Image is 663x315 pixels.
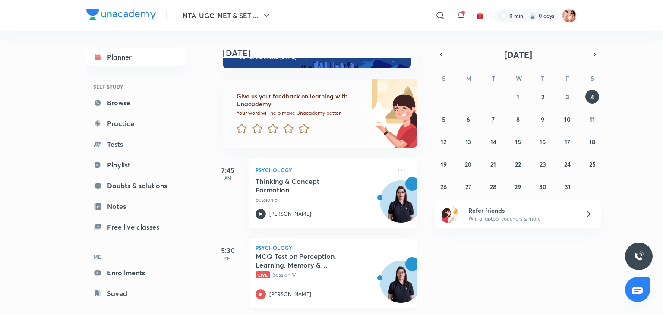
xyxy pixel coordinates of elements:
[566,93,569,101] abbr: October 3, 2025
[589,138,595,146] abbr: October 18, 2025
[211,245,245,255] h5: 5:30
[536,112,549,126] button: October 9, 2025
[86,264,186,281] a: Enrollments
[486,157,500,171] button: October 21, 2025
[511,90,525,104] button: October 1, 2025
[590,74,594,82] abbr: Saturday
[634,251,644,261] img: ttu
[256,165,391,175] p: Psychology
[256,177,363,194] h5: Thinking & Concept Formation
[86,177,186,194] a: Doubts & solutions
[515,138,521,146] abbr: October 15, 2025
[437,180,451,193] button: October 26, 2025
[511,180,525,193] button: October 29, 2025
[486,135,500,148] button: October 14, 2025
[515,183,521,191] abbr: October 29, 2025
[223,48,426,58] h4: [DATE]
[442,74,445,82] abbr: Sunday
[541,74,544,82] abbr: Thursday
[237,92,363,108] h6: Give us your feedback on learning with Unacademy
[536,157,549,171] button: October 23, 2025
[86,9,156,22] a: Company Logo
[437,112,451,126] button: October 5, 2025
[566,74,569,82] abbr: Friday
[540,138,546,146] abbr: October 16, 2025
[564,115,571,123] abbr: October 10, 2025
[86,135,186,153] a: Tests
[237,110,363,117] p: Your word will help make Unacademy better
[440,183,447,191] abbr: October 26, 2025
[528,11,537,20] img: streak
[86,79,186,94] h6: SELF STUDY
[486,180,500,193] button: October 28, 2025
[380,185,422,227] img: Avatar
[562,8,577,23] img: Rashi Gupta
[256,196,391,204] p: Session 8
[511,157,525,171] button: October 22, 2025
[441,160,447,168] abbr: October 19, 2025
[536,180,549,193] button: October 30, 2025
[540,160,546,168] abbr: October 23, 2025
[585,135,599,148] button: October 18, 2025
[447,48,589,60] button: [DATE]
[461,180,475,193] button: October 27, 2025
[461,157,475,171] button: October 20, 2025
[437,135,451,148] button: October 12, 2025
[511,112,525,126] button: October 8, 2025
[589,160,596,168] abbr: October 25, 2025
[380,265,422,307] img: Avatar
[86,218,186,236] a: Free live classes
[86,94,186,111] a: Browse
[565,138,570,146] abbr: October 17, 2025
[515,160,521,168] abbr: October 22, 2025
[585,112,599,126] button: October 11, 2025
[565,183,571,191] abbr: October 31, 2025
[86,9,156,20] img: Company Logo
[590,115,595,123] abbr: October 11, 2025
[86,48,186,66] a: Planner
[561,135,575,148] button: October 17, 2025
[561,112,575,126] button: October 10, 2025
[269,210,311,218] p: [PERSON_NAME]
[177,7,277,24] button: NTA-UGC-NET & SET ...
[490,183,496,191] abbr: October 28, 2025
[269,290,311,298] p: [PERSON_NAME]
[585,157,599,171] button: October 25, 2025
[468,206,575,215] h6: Refer friends
[561,90,575,104] button: October 3, 2025
[486,112,500,126] button: October 7, 2025
[465,160,472,168] abbr: October 20, 2025
[211,165,245,175] h5: 7:45
[516,74,522,82] abbr: Wednesday
[504,49,532,60] span: [DATE]
[539,183,546,191] abbr: October 30, 2025
[516,115,520,123] abbr: October 8, 2025
[441,138,446,146] abbr: October 12, 2025
[442,205,459,223] img: referral
[86,156,186,173] a: Playlist
[336,79,417,148] img: feedback_image
[511,135,525,148] button: October 15, 2025
[468,215,575,223] p: Win a laptop, vouchers & more
[466,74,471,82] abbr: Monday
[476,12,484,19] img: avatar
[561,157,575,171] button: October 24, 2025
[86,249,186,264] h6: ME
[492,74,495,82] abbr: Tuesday
[490,138,496,146] abbr: October 14, 2025
[473,9,487,22] button: avatar
[256,245,410,250] p: Psychology
[467,115,470,123] abbr: October 6, 2025
[585,90,599,104] button: October 4, 2025
[490,160,496,168] abbr: October 21, 2025
[461,112,475,126] button: October 6, 2025
[492,115,495,123] abbr: October 7, 2025
[461,135,475,148] button: October 13, 2025
[536,90,549,104] button: October 2, 2025
[517,93,519,101] abbr: October 1, 2025
[465,183,471,191] abbr: October 27, 2025
[211,175,245,180] p: AM
[590,93,594,101] abbr: October 4, 2025
[86,198,186,215] a: Notes
[437,157,451,171] button: October 19, 2025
